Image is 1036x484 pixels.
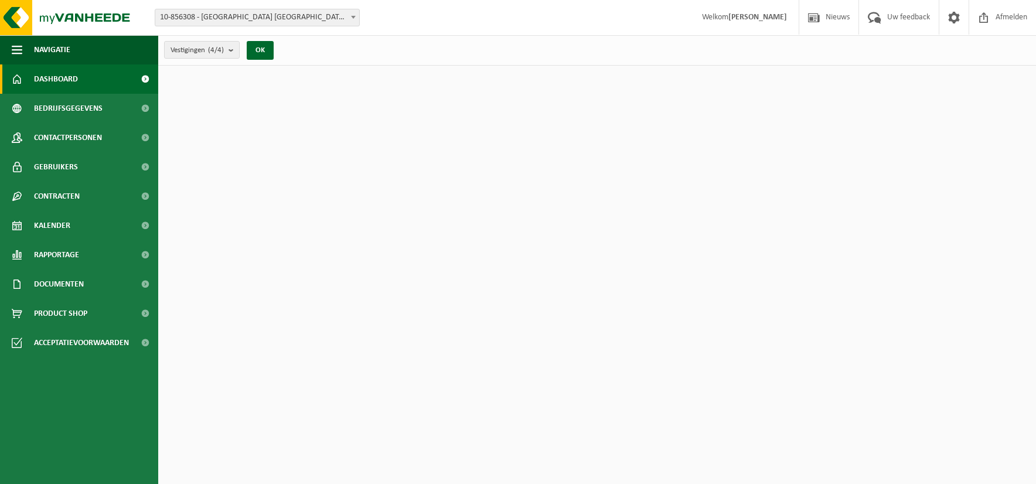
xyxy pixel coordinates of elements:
[34,328,129,357] span: Acceptatievoorwaarden
[728,13,787,22] strong: [PERSON_NAME]
[34,211,70,240] span: Kalender
[34,240,79,270] span: Rapportage
[171,42,224,59] span: Vestigingen
[34,152,78,182] span: Gebruikers
[34,299,87,328] span: Product Shop
[247,41,274,60] button: OK
[164,41,240,59] button: Vestigingen(4/4)
[34,94,103,123] span: Bedrijfsgegevens
[34,64,78,94] span: Dashboard
[208,46,224,54] count: (4/4)
[34,123,102,152] span: Contactpersonen
[34,182,80,211] span: Contracten
[155,9,359,26] span: 10-856308 - FRIESLAND CAMPINA BELGIUM NV - AALTER
[34,35,70,64] span: Navigatie
[34,270,84,299] span: Documenten
[155,9,360,26] span: 10-856308 - FRIESLAND CAMPINA BELGIUM NV - AALTER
